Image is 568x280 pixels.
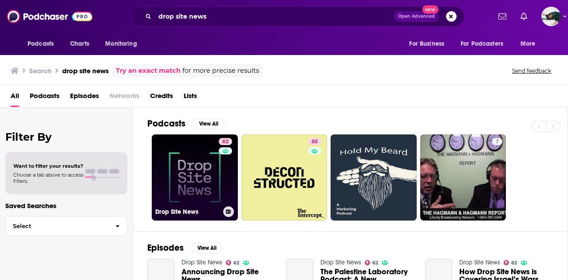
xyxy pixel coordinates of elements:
span: 62 [511,261,517,265]
a: Lists [184,89,197,107]
span: 60 [312,138,318,146]
a: 62Drop Site News [152,134,238,221]
a: 60 [308,138,321,145]
a: 60 [241,134,327,221]
button: Select [5,216,127,236]
a: 62 [365,260,379,265]
a: 7 [492,138,502,145]
button: open menu [21,35,65,52]
button: open menu [514,35,547,52]
a: 7 [420,134,506,221]
button: View All [191,243,223,253]
h2: Episodes [147,242,184,253]
a: 62 [219,138,232,145]
h3: Drop Site News [155,208,220,216]
button: View All [193,118,225,129]
span: For Business [409,38,444,50]
button: open menu [455,35,516,52]
span: For Podcasters [461,38,503,50]
a: 62 [226,260,240,265]
a: Drop Site News [459,259,500,266]
span: Monitoring [105,38,137,50]
a: Show notifications dropdown [495,9,510,24]
p: Saved Searches [5,201,127,210]
span: Choose a tab above to access filters. [13,172,83,184]
span: 62 [222,138,229,146]
span: Logged in as fsg.publicity [541,7,561,26]
div: Search podcasts, credits, & more... [130,6,464,27]
span: Open Advanced [398,14,435,19]
span: 7 [496,138,499,146]
img: Podchaser - Follow, Share and Rate Podcasts [7,8,92,25]
span: for more precise results [182,66,259,76]
a: Episodes [70,89,99,107]
button: Show profile menu [541,7,561,26]
h3: drop site news [62,67,109,75]
button: Send feedback [509,67,554,75]
a: Charts [64,35,95,52]
a: 62 [504,260,517,265]
span: 62 [233,261,239,265]
span: Podcasts [28,38,54,50]
h2: Filter By [5,130,127,143]
button: open menu [99,35,148,52]
h2: Podcasts [147,118,185,129]
a: Podcasts [30,89,59,107]
span: Select [6,223,108,229]
span: Charts [70,38,89,50]
a: Drop Site News [181,259,222,266]
input: Search podcasts, credits, & more... [155,9,394,24]
a: All [11,89,19,107]
img: User Profile [541,7,561,26]
a: EpisodesView All [147,242,223,253]
button: Open AdvancedNew [394,11,439,22]
a: Show notifications dropdown [517,9,531,24]
span: Want to filter your results? [13,163,83,169]
a: Credits [150,89,173,107]
span: More [521,38,536,50]
a: Try an exact match [116,66,181,76]
a: PodcastsView All [147,118,225,129]
button: open menu [403,35,455,52]
h3: Search [29,67,51,75]
a: Drop Site News [320,259,361,266]
span: Networks [110,89,139,107]
span: 62 [372,261,378,265]
span: New [422,5,438,14]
